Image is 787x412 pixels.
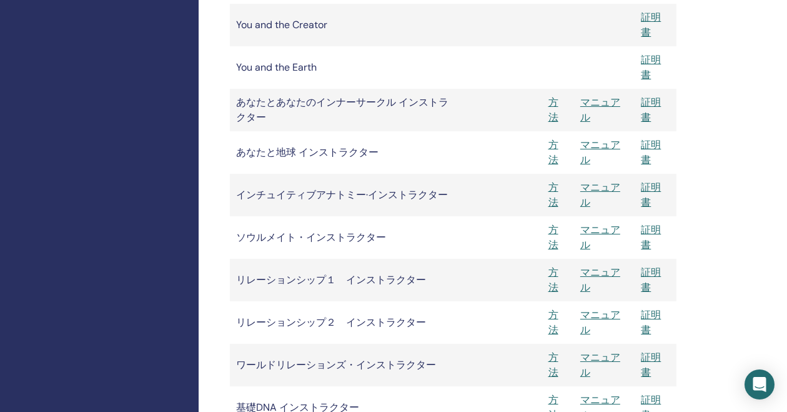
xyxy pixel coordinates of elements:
[548,351,558,379] a: 方法
[641,308,661,336] a: 証明書
[641,138,661,166] a: 証明書
[548,266,558,294] a: 方法
[580,223,620,251] a: マニュアル
[580,266,620,294] a: マニュアル
[230,131,455,174] td: あなたと地球 インストラクター
[548,181,558,209] a: 方法
[580,96,620,124] a: マニュアル
[641,223,661,251] a: 証明書
[548,138,558,166] a: 方法
[641,53,661,81] a: 証明書
[230,301,455,344] td: リレーションシップ２ インストラクター
[580,308,620,336] a: マニュアル
[548,223,558,251] a: 方法
[548,308,558,336] a: 方法
[230,4,455,46] td: You and the Creator
[230,259,455,301] td: リレーションシップ１ インストラクター
[230,174,455,216] td: インチュイティブアナトミー·インストラクター
[580,181,620,209] a: マニュアル
[641,11,661,39] a: 証明書
[641,96,661,124] a: 証明書
[230,216,455,259] td: ソウルメイト・インストラクター
[745,369,775,399] div: Open Intercom Messenger
[548,96,558,124] a: 方法
[230,46,455,89] td: You and the Earth
[641,181,661,209] a: 証明書
[641,351,661,379] a: 証明書
[580,351,620,379] a: マニュアル
[641,266,661,294] a: 証明書
[230,344,455,386] td: ワールドリレーションズ・インストラクター
[580,138,620,166] a: マニュアル
[230,89,455,131] td: あなたとあなたのインナーサークル インストラクター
